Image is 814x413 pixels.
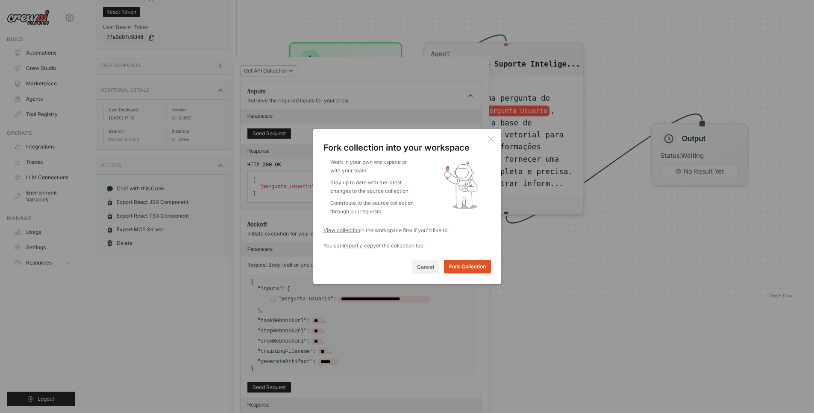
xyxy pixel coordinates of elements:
a: View collection [323,227,360,233]
span: import a copy [343,242,376,249]
a: Fork Collection [444,264,491,270]
div: You can of the collection too. [323,241,491,250]
li: Stay up to date with the latest changes to the source collection [330,178,416,195]
button: Cancel [412,260,439,274]
div: Fork collection into your workspace [323,143,491,153]
li: Contribute to the source collection through pull requests [330,199,416,216]
li: Work in your own workspace or with your team [330,158,416,175]
div: in the workspace first if you'd like to. [323,226,491,235]
button: Fork Collection [444,260,491,273]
